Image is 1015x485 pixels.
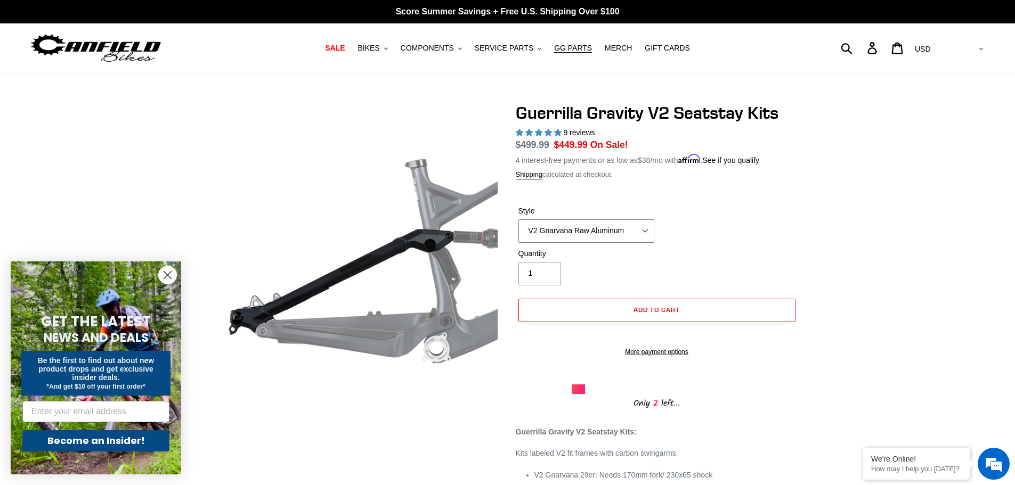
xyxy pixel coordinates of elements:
span: 2 [650,397,661,410]
s: $499.99 [516,139,549,150]
input: Enter your email address [22,401,169,422]
a: GG PARTS [549,41,597,55]
a: See if you qualify - Learn more about Affirm Financing (opens in modal) [702,156,759,165]
span: Be the first to find out about new product drops and get exclusive insider deals. [38,356,155,382]
span: $38 [638,156,650,165]
div: We're Online! [871,455,962,463]
span: SALE [325,44,345,53]
span: Affirm [678,154,701,163]
a: MERCH [599,41,637,55]
span: MERCH [605,44,632,53]
button: Add to cart [518,299,795,322]
div: calculated at checkout. [516,169,798,180]
a: SALE [320,41,350,55]
button: SERVICE PARTS [469,41,547,55]
span: *And get $10 off your first order* [46,383,145,390]
span: SERVICE PARTS [475,44,533,53]
span: GET THE LATEST [41,312,151,331]
p: How may I help you today? [871,465,962,473]
a: GIFT CARDS [639,41,695,55]
span: On Sale! [590,138,628,152]
label: Style [518,205,654,217]
h1: Guerrilla Gravity V2 Seatstay Kits [516,103,798,123]
div: Only left... [572,394,742,410]
span: GIFT CARDS [645,44,690,53]
span: NEWS AND DEALS [44,329,149,346]
button: BIKES [352,41,393,55]
span: COMPONENTS [401,44,454,53]
button: Close dialog [158,266,177,284]
span: $449.99 [554,139,588,150]
p: 4 interest-free payments or as low as /mo with . [516,152,760,166]
p: Kits labeled V2 fit frames with carbon swingarms. [516,448,798,459]
input: Search [847,36,874,60]
label: Quantity [518,248,654,259]
span: 5.00 stars [516,128,564,137]
span: BIKES [358,44,379,53]
span: 9 reviews [563,128,595,137]
span: Add to cart [634,306,680,314]
img: Canfield Bikes [29,31,163,65]
a: More payment options [518,347,795,357]
button: Become an Insider! [22,430,169,451]
button: COMPONENTS [395,41,467,55]
strong: Guerrilla Gravity V2 Seatstay Kits: [516,428,637,436]
li: V2 Gnarvana 29er: Needs 170mm fork/ 230x65 shock [534,470,798,481]
span: GG PARTS [554,44,592,53]
a: Shipping [516,170,543,179]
